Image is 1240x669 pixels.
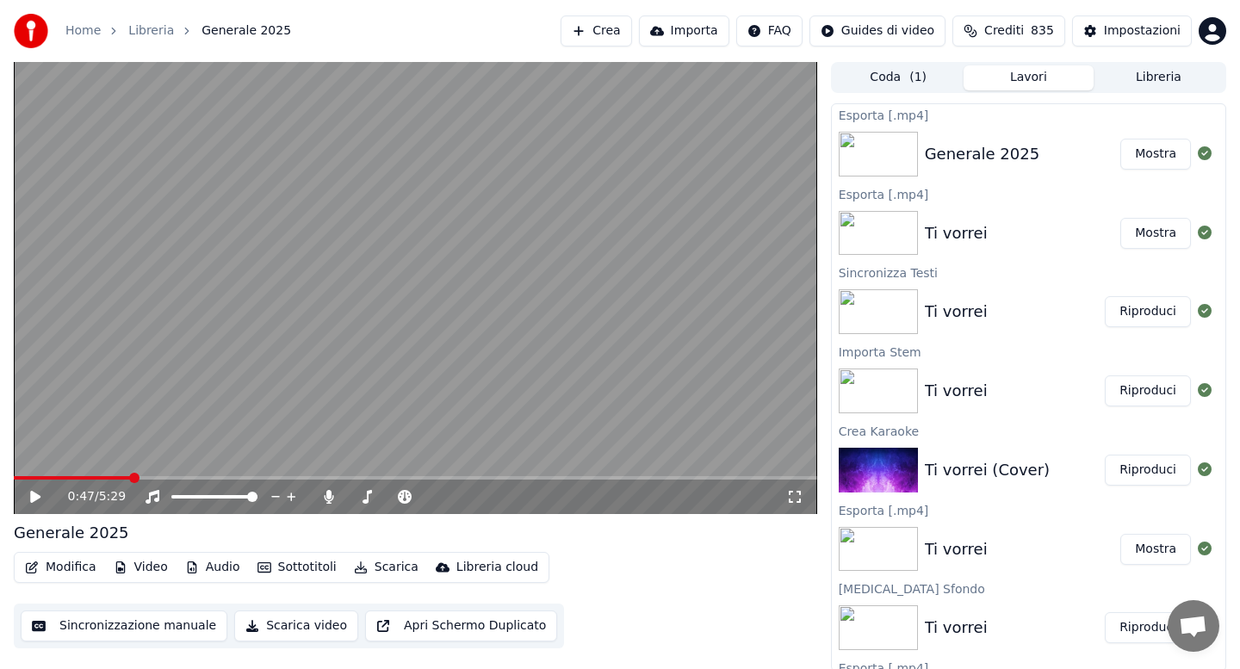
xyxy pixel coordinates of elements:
button: Lavori [964,65,1094,90]
button: Guides di video [809,15,945,46]
span: 0:47 [68,488,95,505]
a: Home [65,22,101,40]
div: Ti vorrei [925,537,988,561]
button: FAQ [736,15,803,46]
button: Riproduci [1105,455,1191,486]
div: Libreria cloud [456,559,538,576]
div: Ti vorrei (Cover) [925,458,1050,482]
div: Ti vorrei [925,300,988,324]
div: Ti vorrei [925,379,988,403]
span: Generale 2025 [201,22,291,40]
button: Impostazioni [1072,15,1192,46]
img: youka [14,14,48,48]
button: Mostra [1120,139,1191,170]
div: Aprire la chat [1168,600,1219,652]
button: Importa [639,15,729,46]
button: Mostra [1120,534,1191,565]
div: [MEDICAL_DATA] Sfondo [832,578,1225,598]
button: Crea [561,15,631,46]
button: Coda [834,65,964,90]
nav: breadcrumb [65,22,291,40]
div: Generale 2025 [14,521,129,545]
div: Crea Karaoke [832,420,1225,441]
button: Video [107,555,175,579]
span: 5:29 [99,488,126,505]
button: Riproduci [1105,375,1191,406]
button: Sincronizzazione manuale [21,610,227,641]
button: Riproduci [1105,296,1191,327]
button: Libreria [1094,65,1224,90]
span: Crediti [984,22,1024,40]
div: Esporta [.mp4] [832,104,1225,125]
span: 835 [1031,22,1054,40]
div: / [68,488,109,505]
div: Ti vorrei [925,221,988,245]
button: Audio [178,555,247,579]
a: Libreria [128,22,174,40]
span: ( 1 ) [909,69,927,86]
button: Mostra [1120,218,1191,249]
div: Impostazioni [1104,22,1181,40]
div: Sincronizza Testi [832,262,1225,282]
div: Esporta [.mp4] [832,499,1225,520]
button: Riproduci [1105,612,1191,643]
div: Ti vorrei [925,616,988,640]
button: Apri Schermo Duplicato [365,610,557,641]
button: Modifica [18,555,103,579]
button: Scarica [347,555,425,579]
div: Esporta [.mp4] [832,183,1225,204]
div: Importa Stem [832,341,1225,362]
button: Scarica video [234,610,358,641]
div: Generale 2025 [925,142,1040,166]
button: Crediti835 [952,15,1065,46]
button: Sottotitoli [251,555,344,579]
